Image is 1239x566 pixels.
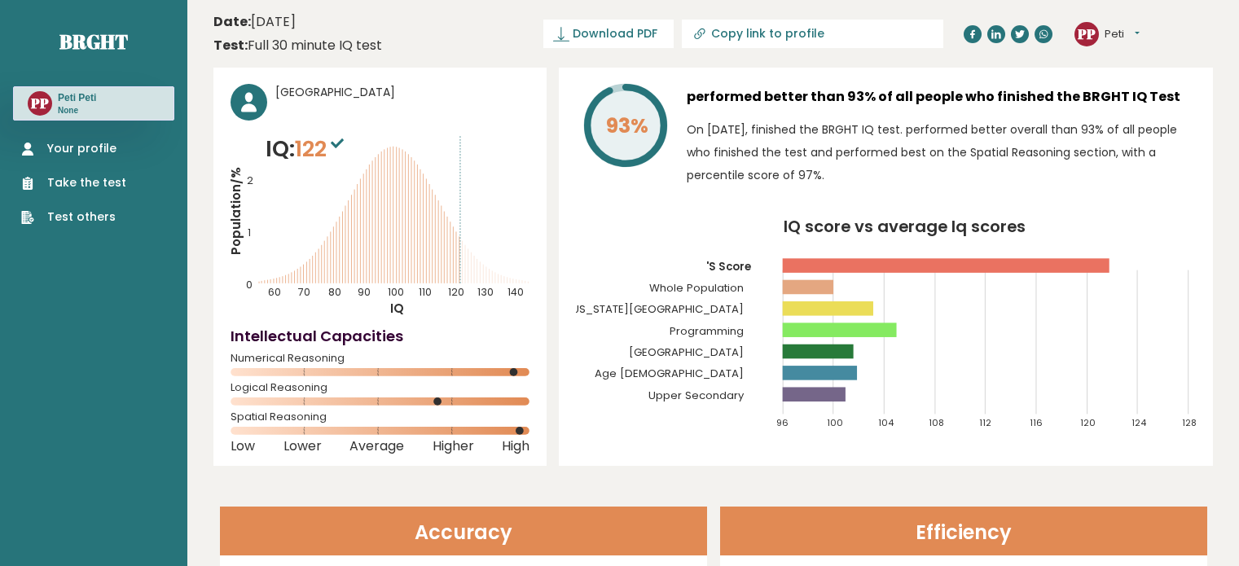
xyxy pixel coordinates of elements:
a: Your profile [21,140,126,157]
h4: Intellectual Capacities [231,325,529,347]
span: [GEOGRAPHIC_DATA] [275,84,529,101]
tspan: 2 [247,173,253,187]
a: Brght [59,29,128,55]
tspan: 110 [419,285,432,299]
span: Higher [433,443,474,450]
tspan: Programming [670,323,744,339]
tspan: 128 [1182,416,1197,429]
span: Download PDF [573,25,657,42]
tspan: 70 [298,285,310,299]
span: Lower [283,443,322,450]
tspan: 116 [1030,416,1043,429]
span: Numerical Reasoning [231,355,529,362]
tspan: 'S Score [706,259,751,274]
tspan: 100 [388,285,404,299]
span: Logical Reasoning [231,384,529,391]
text: PP [1077,24,1096,42]
span: Spatial Reasoning [231,414,529,420]
tspan: 120 [448,285,464,299]
tspan: 130 [477,285,494,299]
span: High [502,443,529,450]
tspan: 140 [507,285,524,299]
a: Download PDF [543,20,674,48]
tspan: 104 [878,416,894,429]
header: Efficiency [720,507,1207,555]
p: IQ: [266,133,348,165]
tspan: 124 [1131,416,1147,429]
span: 122 [295,134,348,164]
tspan: 112 [979,416,991,429]
p: On [DATE], finished the BRGHT IQ test. performed better overall than 93% of all people who finish... [687,118,1196,186]
tspan: 96 [776,416,789,429]
tspan: 1 [248,226,251,239]
tspan: 100 [827,416,843,429]
span: Average [349,443,404,450]
tspan: IQ score vs average Iq scores [784,215,1026,238]
tspan: 60 [269,285,282,299]
tspan: Whole Population [649,280,744,296]
tspan: 80 [328,285,341,299]
span: Low [231,443,255,450]
h3: Peti Peti [58,91,96,104]
tspan: Population/% [227,167,244,255]
tspan: [GEOGRAPHIC_DATA] [629,344,744,360]
h3: performed better than 93% of all people who finished the BRGHT IQ Test [687,84,1196,110]
tspan: 120 [1080,416,1096,429]
tspan: 90 [358,285,371,299]
b: Date: [213,12,251,31]
time: [DATE] [213,12,296,32]
tspan: [US_STATE][GEOGRAPHIC_DATA] [567,301,744,317]
a: Take the test [21,174,126,191]
tspan: IQ [390,300,404,317]
button: Peti [1105,26,1140,42]
tspan: 108 [929,416,944,429]
tspan: 93% [606,112,648,140]
div: Full 30 minute IQ test [213,36,382,55]
header: Accuracy [220,507,707,555]
tspan: Age [DEMOGRAPHIC_DATA] [595,366,744,381]
a: Test others [21,208,126,226]
text: PP [30,94,49,112]
tspan: 0 [246,278,253,292]
p: None [58,105,96,116]
tspan: Upper Secondary [648,388,745,403]
b: Test: [213,36,248,55]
